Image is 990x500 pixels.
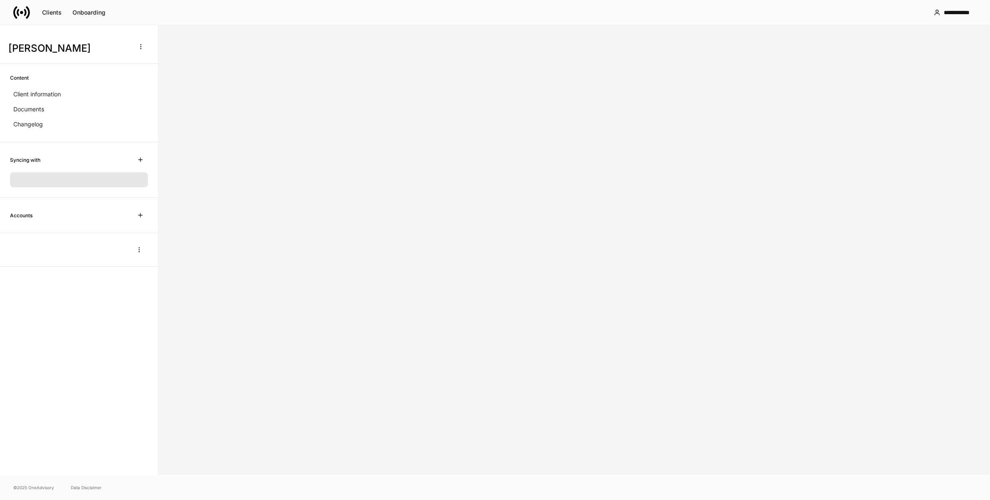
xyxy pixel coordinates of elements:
h6: Syncing with [10,156,40,164]
h6: Content [10,74,29,82]
span: © 2025 OneAdvisory [13,484,54,491]
a: Client information [10,87,148,102]
a: Data Disclaimer [71,484,102,491]
div: Clients [42,10,62,15]
a: Changelog [10,117,148,132]
div: Onboarding [72,10,105,15]
p: Client information [13,90,61,98]
h3: [PERSON_NAME] [8,42,129,55]
button: Clients [37,6,67,19]
p: Changelog [13,120,43,128]
button: Onboarding [67,6,111,19]
a: Documents [10,102,148,117]
h6: Accounts [10,211,32,219]
p: Documents [13,105,44,113]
